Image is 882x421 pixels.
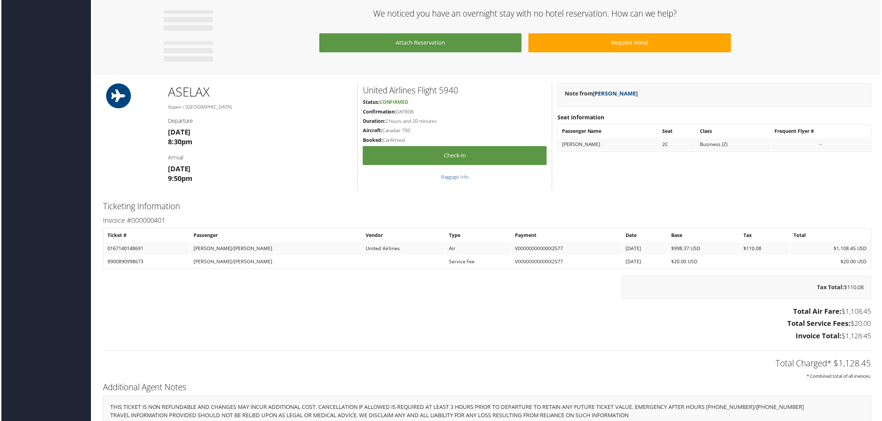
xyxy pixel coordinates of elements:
[808,374,873,381] small: * Combined total of all invoices.
[623,230,668,242] th: Date
[363,109,396,115] strong: Confirmation:
[167,84,352,101] h1: ASE LAX
[102,217,873,226] h3: Invoice #000000401
[623,256,668,269] td: [DATE]
[189,256,362,269] td: [PERSON_NAME]/[PERSON_NAME]
[697,126,771,138] th: Class
[776,142,868,148] div: --
[445,230,511,242] th: Type
[559,139,659,151] td: [PERSON_NAME]
[558,114,605,122] strong: Seat Information
[512,243,622,256] td: VIXXXXXXXXXXXX2577
[167,138,192,147] strong: 8:30pm
[363,85,547,97] h2: United Airlines Flight 5940
[362,230,445,242] th: Vendor
[668,243,740,256] td: $998.37 USD
[668,230,740,242] th: Base
[363,137,547,144] h5: Confirmed
[363,137,382,144] strong: Booked:
[363,128,382,134] strong: Aircraft:
[102,201,873,213] h2: Ticketing Information
[795,308,843,317] strong: Total Air Fare:
[379,99,408,106] span: Confirmed
[167,154,352,162] h4: Arrival
[102,359,873,370] h2: Total Charged* $1,128.45
[660,139,697,151] td: 2C
[102,332,873,342] h3: $1,128.45
[363,109,547,116] h5: GKFB0B
[445,256,511,269] td: Service Fee
[102,383,873,394] h2: Additional Agent Notes
[102,320,873,330] h3: $20.00
[363,128,547,135] h5: Canadair 700
[559,126,659,138] th: Passenger Name
[772,126,872,138] th: Frequent Flyer #
[189,230,362,242] th: Passenger
[565,90,638,98] strong: Note from
[167,104,352,111] h5: Aspen / [GEOGRAPHIC_DATA]
[363,147,547,166] a: Check-in
[668,256,740,269] td: $20.00 USD
[363,118,385,125] strong: Duration:
[441,174,469,181] a: Baggage Info
[363,99,379,106] strong: Status:
[529,34,732,53] a: Request Hotel
[623,277,873,300] div: $110.08
[791,256,872,269] td: $20.00 USD
[789,320,852,329] strong: Total Service Fees:
[791,243,872,256] td: $1,108.45 USD
[741,230,791,242] th: Tax
[445,243,511,256] td: Air
[791,230,872,242] th: Total
[319,34,522,53] a: Attach Reservation
[103,243,189,256] td: 0167140148691
[167,174,192,184] strong: 9:50pm
[362,243,445,256] td: United Airlines
[512,230,622,242] th: Payment
[167,128,190,137] strong: [DATE]
[818,284,845,292] strong: Tax Total:
[797,332,843,342] strong: Invoice Total:
[363,118,547,125] h5: 2 hours and 20 minutes
[593,90,638,98] a: [PERSON_NAME]
[189,243,362,256] td: [PERSON_NAME]/[PERSON_NAME]
[167,165,190,174] strong: [DATE]
[103,256,189,269] td: 8900890998673
[741,243,791,256] td: $110.08
[660,126,697,138] th: Seat
[623,243,668,256] td: [DATE]
[102,308,873,317] h3: $1,108.45
[103,230,189,242] th: Ticket #
[697,139,771,151] td: Business (Z)
[167,118,352,125] h4: Departure
[512,256,622,269] td: VIXXXXXXXXXXXX2577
